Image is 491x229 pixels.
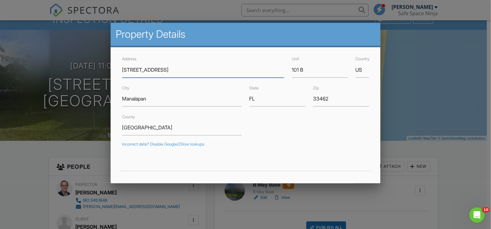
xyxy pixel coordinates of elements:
[249,86,259,90] label: State
[122,86,129,90] label: City
[122,56,136,61] label: Address
[482,207,490,213] span: 10
[292,56,299,61] label: Unit
[356,56,370,61] label: Country
[116,28,376,41] h2: Property Details
[122,142,369,147] div: Incorrect data? Disable Google/Zillow lookups.
[313,86,319,90] label: Zip
[122,115,135,119] label: County
[469,207,485,223] iframe: Intercom live chat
